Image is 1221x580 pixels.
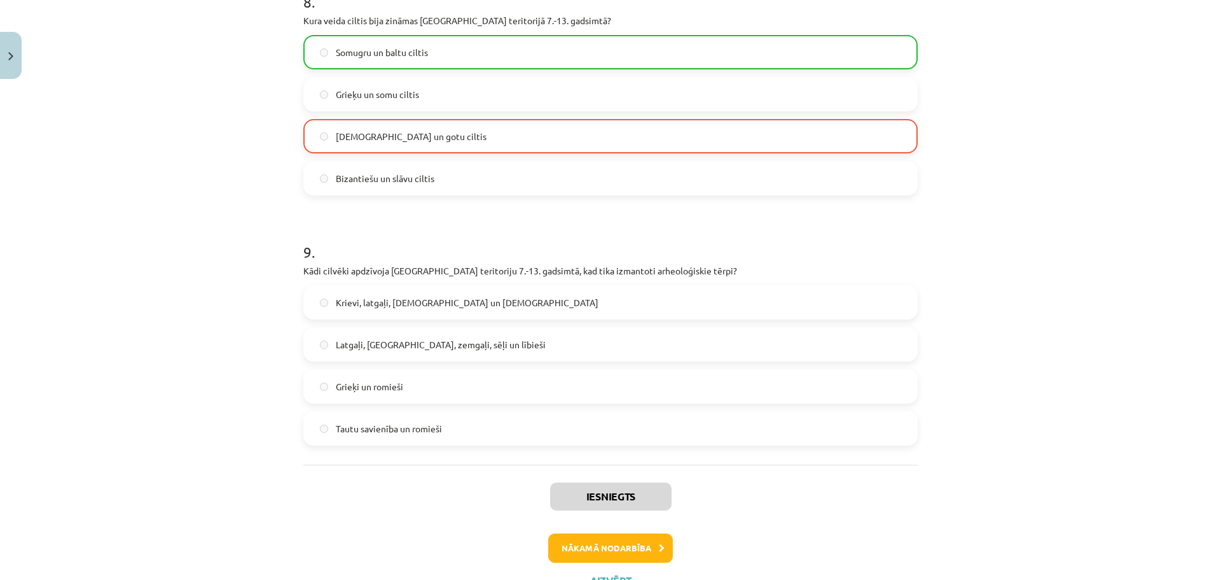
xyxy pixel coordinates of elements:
[303,221,918,260] h1: 9 .
[336,172,434,185] span: Bizantiešu un slāvu ciltis
[320,48,328,57] input: Somugru un baltu ciltis
[336,88,419,101] span: Grieķu un somu ciltis
[320,341,328,349] input: Latgaļi, [GEOGRAPHIC_DATA], zemgaļi, sēļi un lībieši
[320,383,328,391] input: Grieķi un romieši
[548,534,673,563] button: Nākamā nodarbība
[336,338,546,351] span: Latgaļi, [GEOGRAPHIC_DATA], zemgaļi, sēļi un lībieši
[8,52,13,60] img: icon-close-lesson-0947bae3869378f0d4975bcd49f059093ad1ed9edebbc8119c70593378902aed.svg
[336,46,428,59] span: Somugru un baltu ciltis
[303,14,918,27] p: Kura veida ciltis bija zināmas [GEOGRAPHIC_DATA] teritorijā 7.-13. gadsimtā?
[336,422,442,435] span: Tautu savienība un romieši
[320,90,328,99] input: Grieķu un somu ciltis
[550,483,672,511] button: Iesniegts
[336,130,486,143] span: [DEMOGRAPHIC_DATA] un gotu ciltis
[320,425,328,433] input: Tautu savienība un romieši
[336,296,598,309] span: Krievi, latgaļi, [DEMOGRAPHIC_DATA] un [DEMOGRAPHIC_DATA]
[320,299,328,307] input: Krievi, latgaļi, [DEMOGRAPHIC_DATA] un [DEMOGRAPHIC_DATA]
[320,132,328,141] input: [DEMOGRAPHIC_DATA] un gotu ciltis
[303,264,918,278] p: Kādi cilvēki apdzīvoja [GEOGRAPHIC_DATA] teritoriju 7.-13. gadsimtā, kad tika izmantoti arheoloģi...
[336,380,403,393] span: Grieķi un romieši
[320,174,328,183] input: Bizantiešu un slāvu ciltis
